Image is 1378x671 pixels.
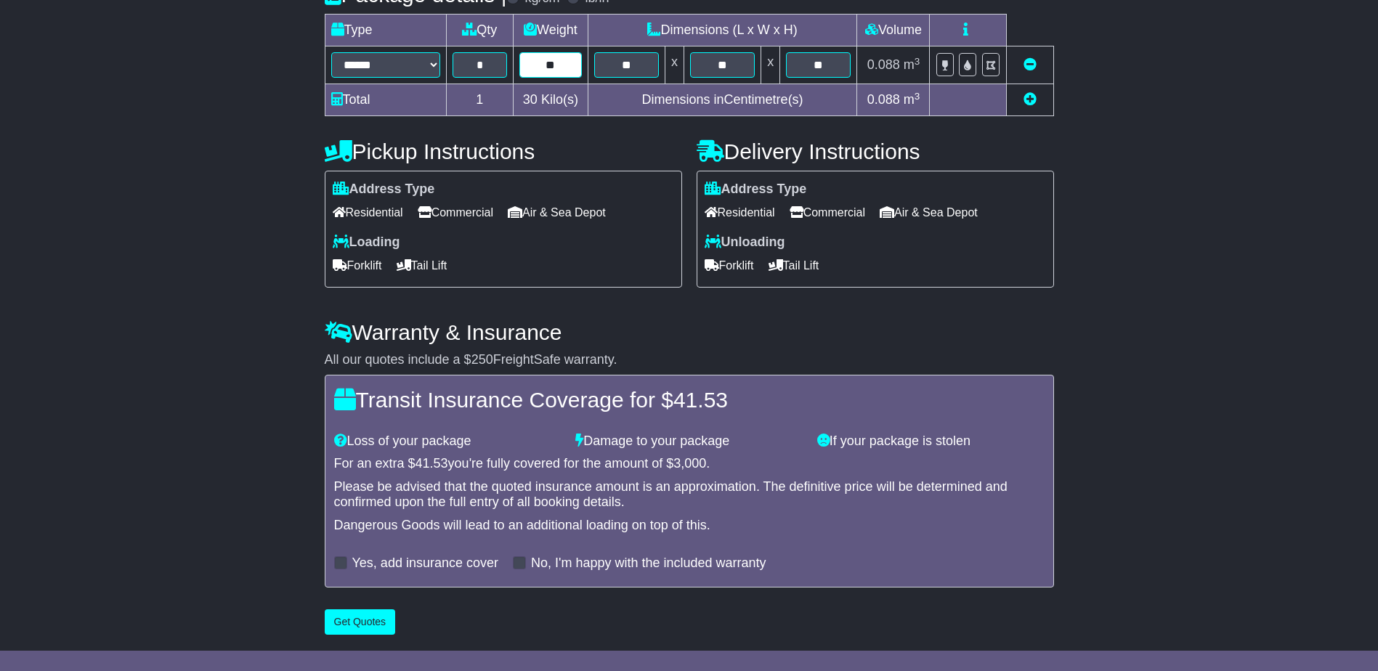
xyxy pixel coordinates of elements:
[514,15,588,46] td: Weight
[588,15,857,46] td: Dimensions (L x W x H)
[333,182,435,198] label: Address Type
[325,139,682,163] h4: Pickup Instructions
[880,201,978,224] span: Air & Sea Depot
[327,434,569,450] div: Loss of your package
[665,46,684,84] td: x
[514,84,588,116] td: Kilo(s)
[523,92,538,107] span: 30
[446,15,514,46] td: Qty
[705,235,785,251] label: Unloading
[588,84,857,116] td: Dimensions in Centimetre(s)
[904,92,920,107] span: m
[333,254,382,277] span: Forklift
[867,92,900,107] span: 0.088
[416,456,448,471] span: 41.53
[769,254,819,277] span: Tail Lift
[761,46,780,84] td: x
[673,456,706,471] span: 3,000
[446,84,514,116] td: 1
[1024,57,1037,72] a: Remove this item
[352,556,498,572] label: Yes, add insurance cover
[325,15,446,46] td: Type
[867,57,900,72] span: 0.088
[397,254,447,277] span: Tail Lift
[857,15,930,46] td: Volume
[697,139,1054,163] h4: Delivery Instructions
[334,456,1045,472] div: For an extra $ you're fully covered for the amount of $ .
[325,320,1054,344] h4: Warranty & Insurance
[673,388,728,412] span: 41.53
[325,352,1054,368] div: All our quotes include a $ FreightSafe warranty.
[471,352,493,367] span: 250
[568,434,810,450] div: Damage to your package
[418,201,493,224] span: Commercial
[333,235,400,251] label: Loading
[325,609,396,635] button: Get Quotes
[904,57,920,72] span: m
[334,518,1045,534] div: Dangerous Goods will lead to an additional loading on top of this.
[1024,92,1037,107] a: Add new item
[508,201,606,224] span: Air & Sea Depot
[915,56,920,67] sup: 3
[915,91,920,102] sup: 3
[333,201,403,224] span: Residential
[705,254,754,277] span: Forklift
[531,556,766,572] label: No, I'm happy with the included warranty
[325,84,446,116] td: Total
[334,479,1045,511] div: Please be advised that the quoted insurance amount is an approximation. The definitive price will...
[705,201,775,224] span: Residential
[790,201,865,224] span: Commercial
[810,434,1052,450] div: If your package is stolen
[334,388,1045,412] h4: Transit Insurance Coverage for $
[705,182,807,198] label: Address Type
